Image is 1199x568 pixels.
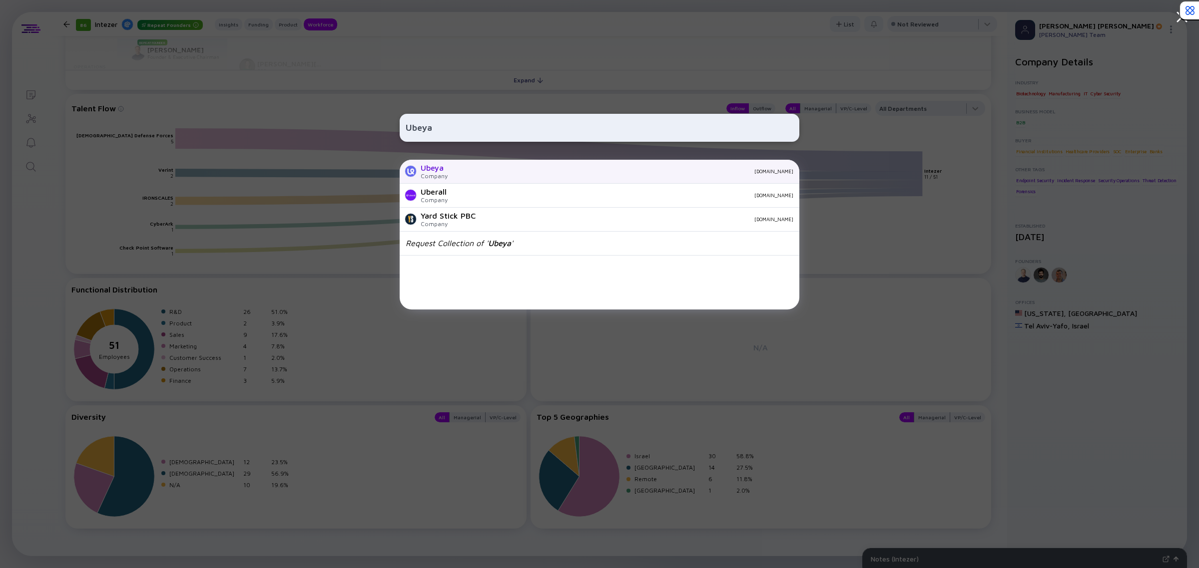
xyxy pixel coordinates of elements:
div: Company [421,196,448,204]
div: Ubeya [421,163,448,172]
div: [DOMAIN_NAME] [484,216,793,222]
div: Yard Stick PBC [421,211,476,220]
div: [DOMAIN_NAME] [456,168,793,174]
span: Ubeya [488,239,511,248]
div: Company [421,172,448,180]
input: Search Company or Investor... [406,119,793,137]
div: Uberall [421,187,448,196]
div: [DOMAIN_NAME] [456,192,793,198]
div: Request Collection of ' ' [406,239,513,248]
div: Company [421,220,476,228]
